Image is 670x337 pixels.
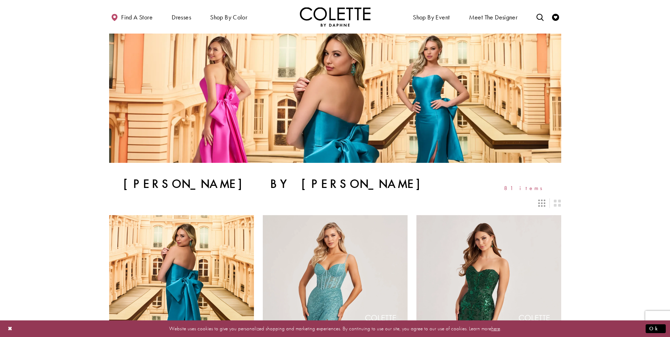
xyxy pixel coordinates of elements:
button: Submit Dialog [646,324,666,333]
span: Dresses [170,7,193,26]
span: Shop by color [208,7,249,26]
span: Find a store [121,14,153,21]
img: Colette by Daphne [300,7,370,26]
a: Check Wishlist [550,7,561,26]
span: 81 items [504,185,547,191]
span: Shop by color [210,14,247,21]
span: Shop By Event [411,7,451,26]
span: Switch layout to 2 columns [554,200,561,207]
a: Find a store [109,7,154,26]
a: Toggle search [535,7,545,26]
span: Dresses [172,14,191,21]
div: Layout Controls [105,195,565,211]
a: here [491,325,500,332]
p: Website uses cookies to give you personalized shopping and marketing experiences. By continuing t... [51,324,619,333]
span: Meet the designer [469,14,518,21]
span: Shop By Event [413,14,450,21]
a: Meet the designer [467,7,520,26]
span: Switch layout to 3 columns [538,200,545,207]
button: Close Dialog [4,323,16,335]
h1: [PERSON_NAME] by [PERSON_NAME] [123,177,436,191]
a: Visit Home Page [300,7,370,26]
